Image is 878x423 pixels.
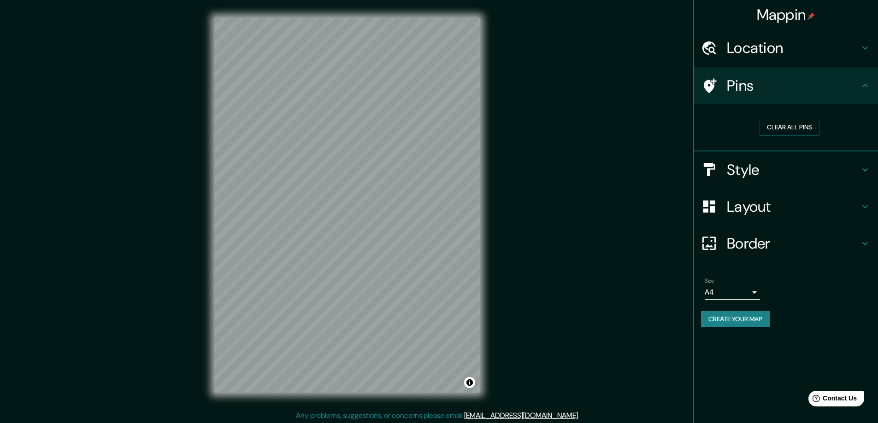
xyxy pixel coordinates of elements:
h4: Pins [727,76,860,95]
h4: Layout [727,197,860,216]
div: A4 [705,285,760,300]
div: Border [694,225,878,262]
h4: Style [727,161,860,179]
button: Toggle attribution [464,377,475,388]
a: [EMAIL_ADDRESS][DOMAIN_NAME] [464,411,578,420]
div: . [581,410,583,421]
div: Location [694,29,878,66]
h4: Border [727,234,860,253]
div: Style [694,151,878,188]
button: Create your map [701,311,770,328]
label: Size [705,277,714,284]
p: Any problems, suggestions, or concerns please email . [296,410,579,421]
div: Pins [694,67,878,104]
img: pin-icon.png [807,12,815,20]
iframe: Help widget launcher [796,387,868,413]
h4: Mappin [757,6,815,24]
div: . [579,410,581,421]
button: Clear all pins [760,119,819,136]
div: Layout [694,188,878,225]
canvas: Map [214,17,480,393]
h4: Location [727,39,860,57]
